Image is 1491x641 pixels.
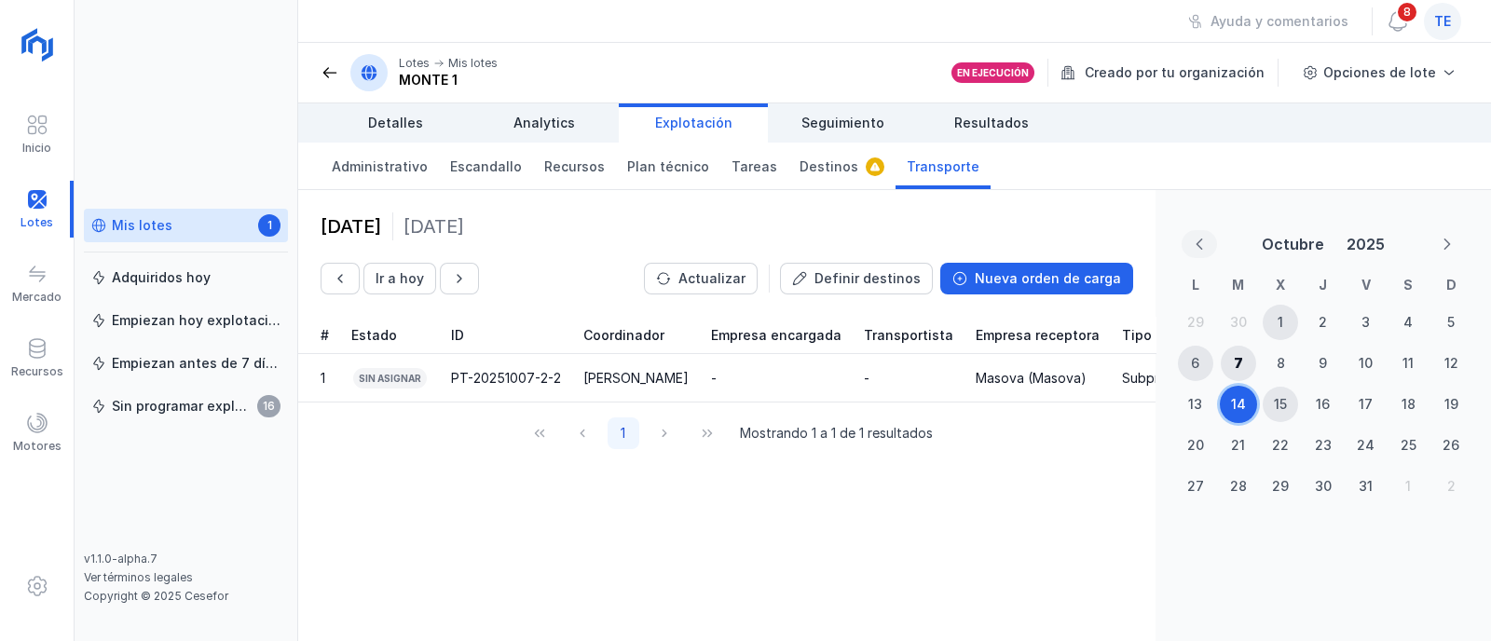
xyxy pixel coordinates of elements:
[616,143,720,189] a: Plan técnico
[470,103,619,143] a: Analytics
[1274,395,1287,414] div: 15
[1191,354,1199,373] div: 6
[1259,343,1302,384] td: 8
[1402,354,1414,373] div: 11
[451,326,464,345] span: ID
[1388,466,1430,507] td: 1
[583,326,664,345] span: Coordinador
[1403,277,1413,293] span: S
[608,417,639,449] button: Page 1
[1429,466,1472,507] td: 2
[363,263,436,294] button: Ir a hoy
[1231,436,1245,455] div: 21
[644,263,758,294] button: Actualizar
[732,157,777,176] span: Tareas
[1339,227,1392,261] button: Choose Year
[84,570,193,584] a: Ver términos legales
[544,157,605,176] span: Recursos
[1323,63,1436,82] div: Opciones de lote
[14,21,61,68] img: logoRight.svg
[655,114,732,132] span: Explotación
[1361,313,1370,332] div: 3
[1447,477,1456,496] div: 2
[1187,436,1204,455] div: 20
[399,71,498,89] div: MONTE 1
[1388,384,1430,425] td: 18
[1259,466,1302,507] td: 29
[84,589,288,604] div: Copyright © 2025 Cesefor
[711,369,717,388] div: -
[864,326,953,345] span: Transportista
[1361,277,1371,293] span: V
[1444,395,1458,414] div: 19
[1345,302,1388,343] td: 3
[84,389,288,423] a: Sin programar explotación16
[1359,477,1373,496] div: 31
[1217,466,1260,507] td: 28
[513,114,575,132] span: Analytics
[1429,425,1472,466] td: 26
[1388,343,1430,384] td: 11
[321,369,325,388] div: 1
[1174,466,1217,507] td: 27
[321,103,470,143] a: Detalles
[1401,436,1416,455] div: 25
[533,143,616,189] a: Recursos
[1302,466,1345,507] td: 30
[711,326,841,345] span: Empresa encargada
[112,397,252,416] div: Sin programar explotación
[1396,1,1418,23] span: 8
[1259,425,1302,466] td: 22
[801,114,884,132] span: Seguimiento
[940,263,1133,294] button: Nueva orden de carga
[321,213,381,239] div: [DATE]
[954,114,1029,132] span: Resultados
[1232,277,1244,293] span: M
[1345,343,1388,384] td: 10
[448,56,498,71] div: Mis lotes
[1345,425,1388,466] td: 24
[1234,354,1243,373] div: 7
[84,347,288,380] a: Empiezan antes de 7 días
[1277,354,1285,373] div: 8
[1402,395,1416,414] div: 18
[768,103,917,143] a: Seguimiento
[1429,343,1472,384] td: 12
[1174,343,1217,384] td: 6
[1217,302,1260,343] td: 30
[1231,395,1246,414] div: 14
[376,269,424,288] div: Ir a hoy
[583,369,689,388] div: [PERSON_NAME]
[1230,313,1247,332] div: 30
[1302,425,1345,466] td: 23
[84,552,288,566] div: v1.1.0-alpha.7
[814,269,921,288] div: Definir destinos
[1359,354,1373,373] div: 10
[1446,277,1457,293] span: D
[740,424,933,443] span: Mostrando 1 a 1 de 1 resultados
[1276,277,1285,293] span: X
[404,213,464,239] div: [DATE]
[1174,384,1217,425] td: 13
[112,268,211,287] div: Adquiridos hoy
[11,364,63,379] div: Recursos
[12,290,62,305] div: Mercado
[1345,384,1388,425] td: 17
[1429,384,1472,425] td: 19
[1405,477,1411,496] div: 1
[1388,425,1430,466] td: 25
[1176,6,1361,37] button: Ayuda y comentarios
[439,143,533,189] a: Escandallo
[332,157,428,176] span: Administrativo
[678,269,745,288] div: Actualizar
[112,311,280,330] div: Empiezan hoy explotación
[976,326,1100,345] span: Empresa receptora
[800,157,858,176] span: Destinos
[1272,436,1289,455] div: 22
[1192,277,1199,293] span: L
[627,157,709,176] span: Plan técnico
[917,103,1066,143] a: Resultados
[1429,230,1465,258] button: Next Month
[1217,343,1260,384] td: 7
[1187,477,1204,496] div: 27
